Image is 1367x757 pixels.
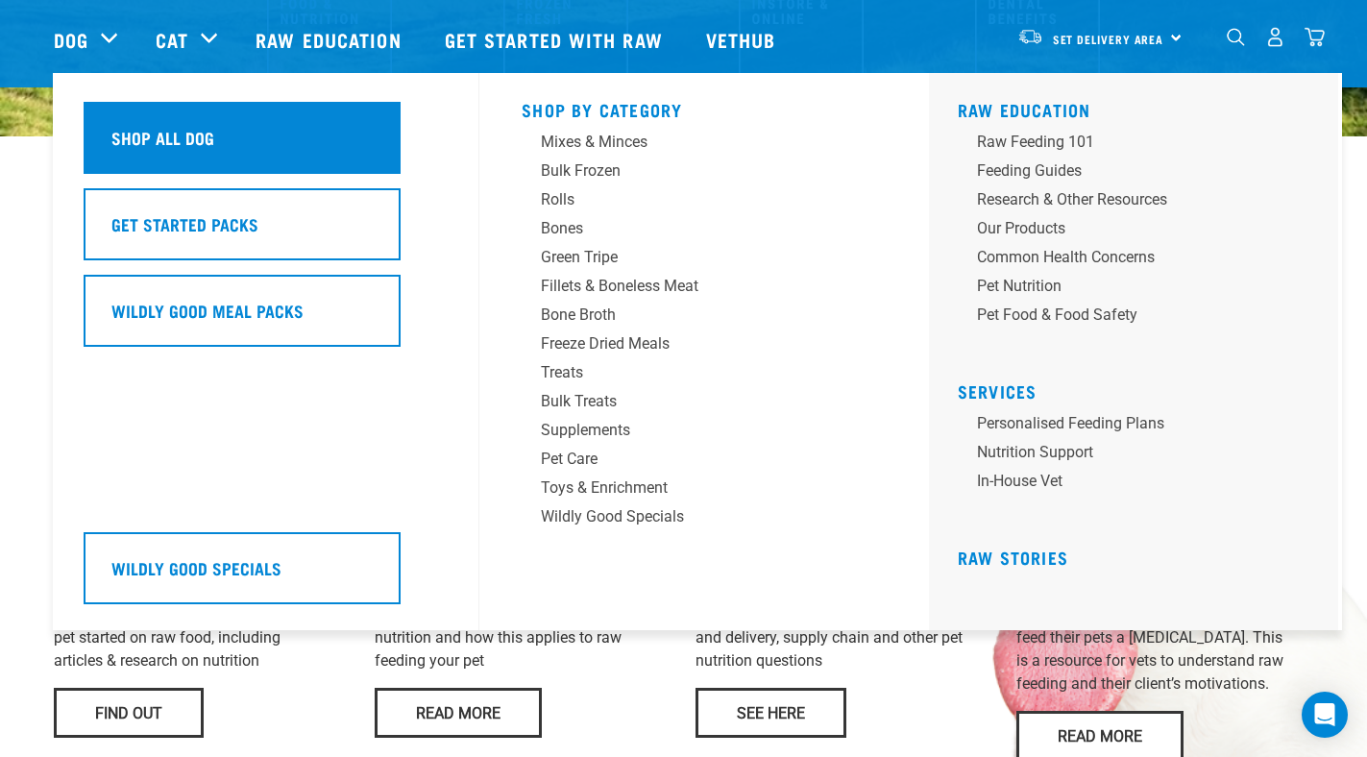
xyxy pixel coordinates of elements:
[958,304,1323,332] a: Pet Food & Food Safety
[541,448,841,471] div: Pet Care
[236,1,425,78] a: Raw Education
[958,552,1068,562] a: Raw Stories
[522,476,887,505] a: Toys & Enrichment
[111,555,281,580] h5: Wildly Good Specials
[958,217,1323,246] a: Our Products
[541,246,841,269] div: Green Tripe
[977,246,1277,269] div: Common Health Concerns
[696,603,993,672] p: Answers to common raw feeding, store and delivery, supply chain and other pet nutrition questions
[375,603,672,672] p: Info about animal health, wellness and nutrition and how this applies to raw feeding your pet
[1053,36,1164,42] span: Set Delivery Area
[958,188,1323,217] a: Research & Other Resources
[1305,27,1325,47] img: home-icon@2x.png
[541,217,841,240] div: Bones
[977,304,1277,327] div: Pet Food & Food Safety
[1302,692,1348,738] div: Open Intercom Messenger
[1017,28,1043,45] img: van-moving.png
[958,275,1323,304] a: Pet Nutrition
[541,188,841,211] div: Rolls
[687,1,800,78] a: Vethub
[958,412,1323,441] a: Personalised Feeding Plans
[977,188,1277,211] div: Research & Other Resources
[977,275,1277,298] div: Pet Nutrition
[54,25,88,54] a: Dog
[111,298,304,323] h5: Wildly Good Meal Packs
[522,217,887,246] a: Bones
[958,131,1323,159] a: Raw Feeding 101
[522,390,887,419] a: Bulk Treats
[522,159,887,188] a: Bulk Frozen
[541,476,841,500] div: Toys & Enrichment
[958,441,1323,470] a: Nutrition Support
[156,25,188,54] a: Cat
[541,419,841,442] div: Supplements
[522,304,887,332] a: Bone Broth
[958,159,1323,188] a: Feeding Guides
[375,688,542,738] a: Read More
[522,100,887,115] h5: Shop By Category
[977,131,1277,154] div: Raw Feeding 101
[541,304,841,327] div: Bone Broth
[522,419,887,448] a: Supplements
[977,159,1277,183] div: Feeding Guides
[1016,603,1314,696] p: Pet owners are increasingly choosing to feed their pets a [MEDICAL_DATA]. This is a resource for ...
[111,211,258,236] h5: Get Started Packs
[84,275,449,361] a: Wildly Good Meal Packs
[541,390,841,413] div: Bulk Treats
[522,505,887,534] a: Wildly Good Specials
[522,332,887,361] a: Freeze Dried Meals
[522,448,887,476] a: Pet Care
[958,105,1091,114] a: Raw Education
[426,1,687,78] a: Get started with Raw
[541,159,841,183] div: Bulk Frozen
[54,688,204,738] a: Find Out
[522,131,887,159] a: Mixes & Minces
[84,532,449,619] a: Wildly Good Specials
[541,361,841,384] div: Treats
[958,246,1323,275] a: Common Health Concerns
[541,131,841,154] div: Mixes & Minces
[958,381,1323,397] h5: Services
[541,505,841,528] div: Wildly Good Specials
[958,470,1323,499] a: In-house vet
[541,332,841,355] div: Freeze Dried Meals
[977,217,1277,240] div: Our Products
[541,275,841,298] div: Fillets & Boneless Meat
[84,188,449,275] a: Get Started Packs
[522,188,887,217] a: Rolls
[1227,28,1245,46] img: home-icon-1@2x.png
[522,275,887,304] a: Fillets & Boneless Meat
[696,688,846,738] a: See Here
[522,361,887,390] a: Treats
[84,102,449,188] a: Shop All Dog
[54,603,352,672] p: Everything you need to know to get your pet started on raw food, including articles & research on...
[111,125,214,150] h5: Shop All Dog
[522,246,887,275] a: Green Tripe
[1265,27,1285,47] img: user.png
